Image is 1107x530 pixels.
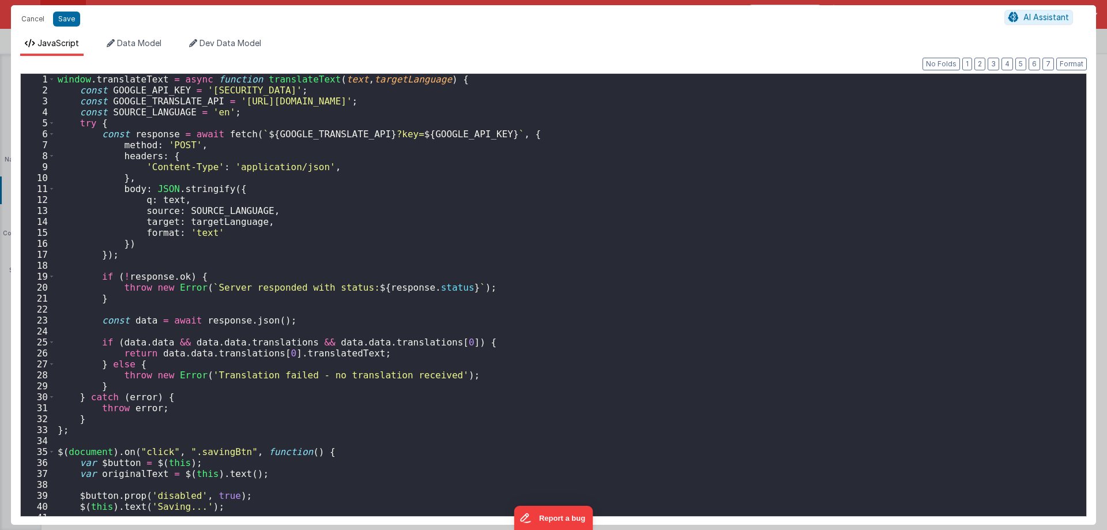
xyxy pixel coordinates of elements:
[21,304,55,315] div: 22
[21,348,55,359] div: 26
[21,446,55,457] div: 35
[21,457,55,468] div: 36
[1056,58,1087,70] button: Format
[21,424,55,435] div: 33
[1001,58,1013,70] button: 4
[1004,10,1073,25] button: AI Assistant
[21,359,55,370] div: 27
[21,216,55,227] div: 14
[21,140,55,151] div: 7
[21,490,55,501] div: 39
[21,74,55,85] div: 1
[21,85,55,96] div: 2
[21,271,55,282] div: 19
[21,118,55,129] div: 5
[21,479,55,490] div: 38
[1029,58,1040,70] button: 6
[199,38,261,48] span: Dev Data Model
[21,249,55,260] div: 17
[21,315,55,326] div: 23
[21,435,55,446] div: 34
[514,506,593,530] iframe: Marker.io feedback button
[21,381,55,392] div: 29
[21,183,55,194] div: 11
[21,172,55,183] div: 10
[922,58,960,70] button: No Folds
[21,129,55,140] div: 6
[21,370,55,381] div: 28
[21,293,55,304] div: 21
[21,194,55,205] div: 12
[21,107,55,118] div: 4
[117,38,161,48] span: Data Model
[21,414,55,424] div: 32
[21,403,55,414] div: 31
[21,151,55,161] div: 8
[37,38,79,48] span: JavaScript
[21,238,55,249] div: 16
[962,58,972,70] button: 1
[21,392,55,403] div: 30
[21,205,55,216] div: 13
[974,58,985,70] button: 2
[21,337,55,348] div: 25
[988,58,999,70] button: 3
[21,326,55,337] div: 24
[21,512,55,523] div: 41
[1042,58,1054,70] button: 7
[53,12,80,27] button: Save
[16,11,50,27] button: Cancel
[1023,12,1069,22] span: AI Assistant
[21,161,55,172] div: 9
[21,260,55,271] div: 18
[21,501,55,512] div: 40
[1015,58,1026,70] button: 5
[21,468,55,479] div: 37
[21,282,55,293] div: 20
[21,227,55,238] div: 15
[21,96,55,107] div: 3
